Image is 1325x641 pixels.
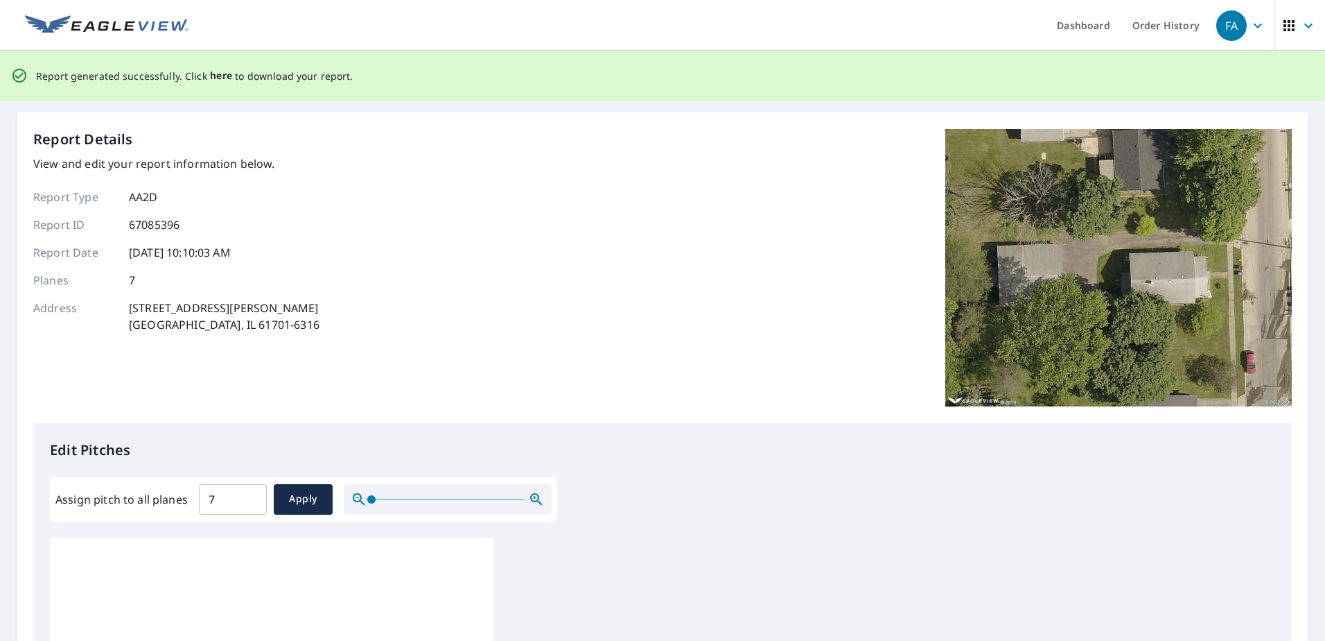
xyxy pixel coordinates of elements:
span: Apply [285,490,322,508]
div: FA [1216,10,1247,41]
p: Planes [33,272,116,289]
p: View and edit your report information below. [33,155,319,172]
p: Report Details [33,129,133,150]
p: Report Date [33,244,116,261]
p: Edit Pitches [50,440,1275,461]
img: EV Logo [25,15,188,36]
p: 67085396 [129,216,179,233]
button: Apply [274,484,333,515]
p: 7 [129,272,135,289]
label: Assign pitch to all planes [55,491,188,508]
p: AA2D [129,189,158,205]
p: Address [33,300,116,333]
p: Report Type [33,189,116,205]
input: 00.0 [199,480,267,519]
button: here [210,67,233,85]
p: Report generated successfully. Click to download your report. [36,67,353,85]
p: [STREET_ADDRESS][PERSON_NAME] [GEOGRAPHIC_DATA], IL 61701-6316 [129,300,319,333]
img: Top image [945,129,1292,407]
p: [DATE] 10:10:03 AM [129,244,231,261]
p: Report ID [33,216,116,233]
